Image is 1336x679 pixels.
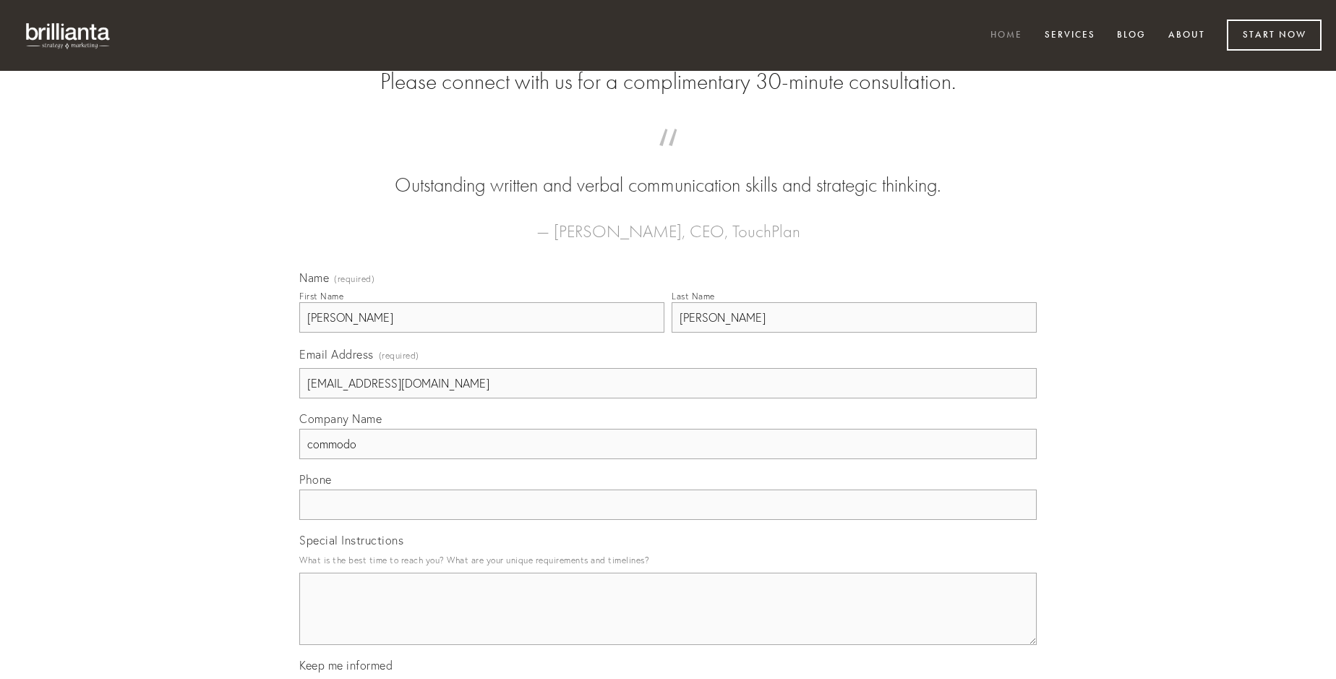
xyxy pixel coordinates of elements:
[14,14,123,56] img: brillianta - research, strategy, marketing
[1035,24,1105,48] a: Services
[1108,24,1155,48] a: Blog
[299,347,374,362] span: Email Address
[1159,24,1215,48] a: About
[299,291,343,302] div: First Name
[299,68,1037,95] h2: Please connect with us for a complimentary 30-minute consultation.
[672,291,715,302] div: Last Name
[322,143,1014,171] span: “
[1227,20,1322,51] a: Start Now
[379,346,419,365] span: (required)
[322,143,1014,200] blockquote: Outstanding written and verbal communication skills and strategic thinking.
[299,472,332,487] span: Phone
[299,533,403,547] span: Special Instructions
[299,411,382,426] span: Company Name
[334,275,374,283] span: (required)
[299,658,393,672] span: Keep me informed
[322,200,1014,246] figcaption: — [PERSON_NAME], CEO, TouchPlan
[299,550,1037,570] p: What is the best time to reach you? What are your unique requirements and timelines?
[299,270,329,285] span: Name
[981,24,1032,48] a: Home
